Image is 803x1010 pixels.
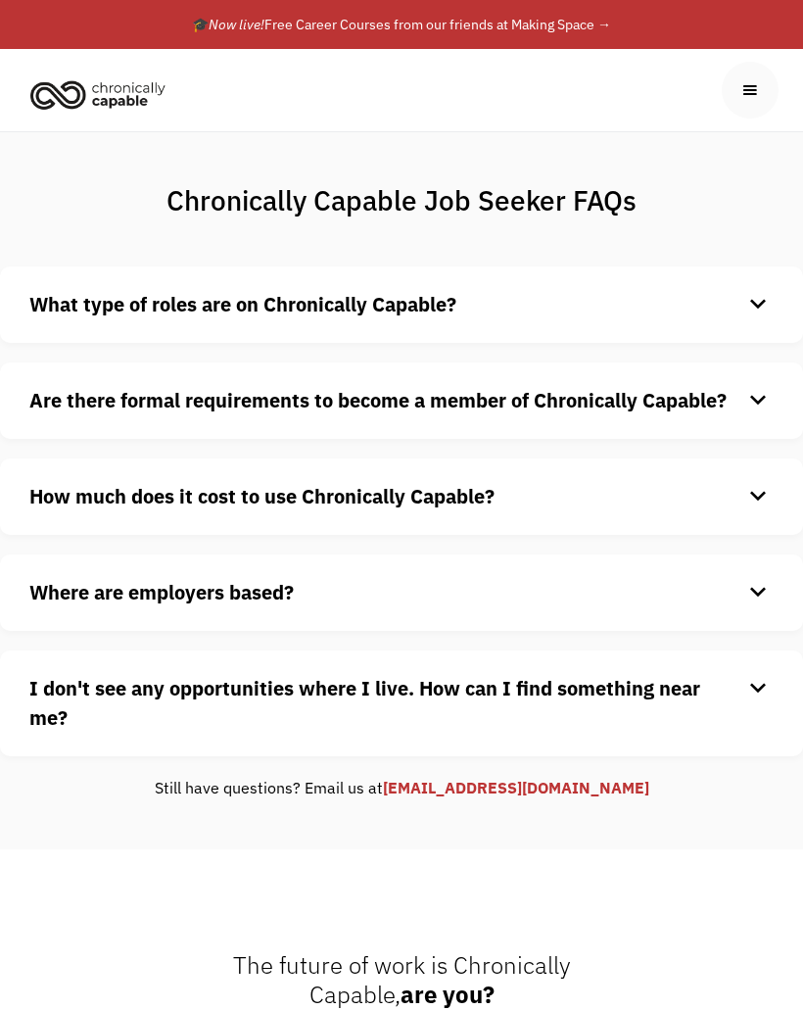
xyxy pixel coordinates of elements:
[401,979,495,1010] strong: are you?
[722,62,779,119] div: menu
[742,290,774,319] div: keyboard_arrow_down
[29,387,727,413] strong: Are there formal requirements to become a member of Chronically Capable?
[383,778,649,797] a: [EMAIL_ADDRESS][DOMAIN_NAME]
[29,291,456,317] strong: What type of roles are on Chronically Capable?
[742,674,774,703] div: keyboard_arrow_down
[742,386,774,415] div: keyboard_arrow_down
[29,675,700,731] strong: I don't see any opportunities where I live. How can I find something near me?
[192,13,611,36] div: 🎓 Free Career Courses from our friends at Making Space →
[29,483,495,509] strong: How much does it cost to use Chronically Capable?
[24,72,180,116] a: home
[24,72,171,116] img: Chronically Capable logo
[101,183,703,217] h1: Chronically Capable Job Seeker FAQs
[233,949,571,1010] span: The future of work is Chronically Capable,
[29,579,294,605] strong: Where are employers based?
[742,482,774,511] div: keyboard_arrow_down
[742,578,774,607] div: keyboard_arrow_down
[209,16,264,33] em: Now live!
